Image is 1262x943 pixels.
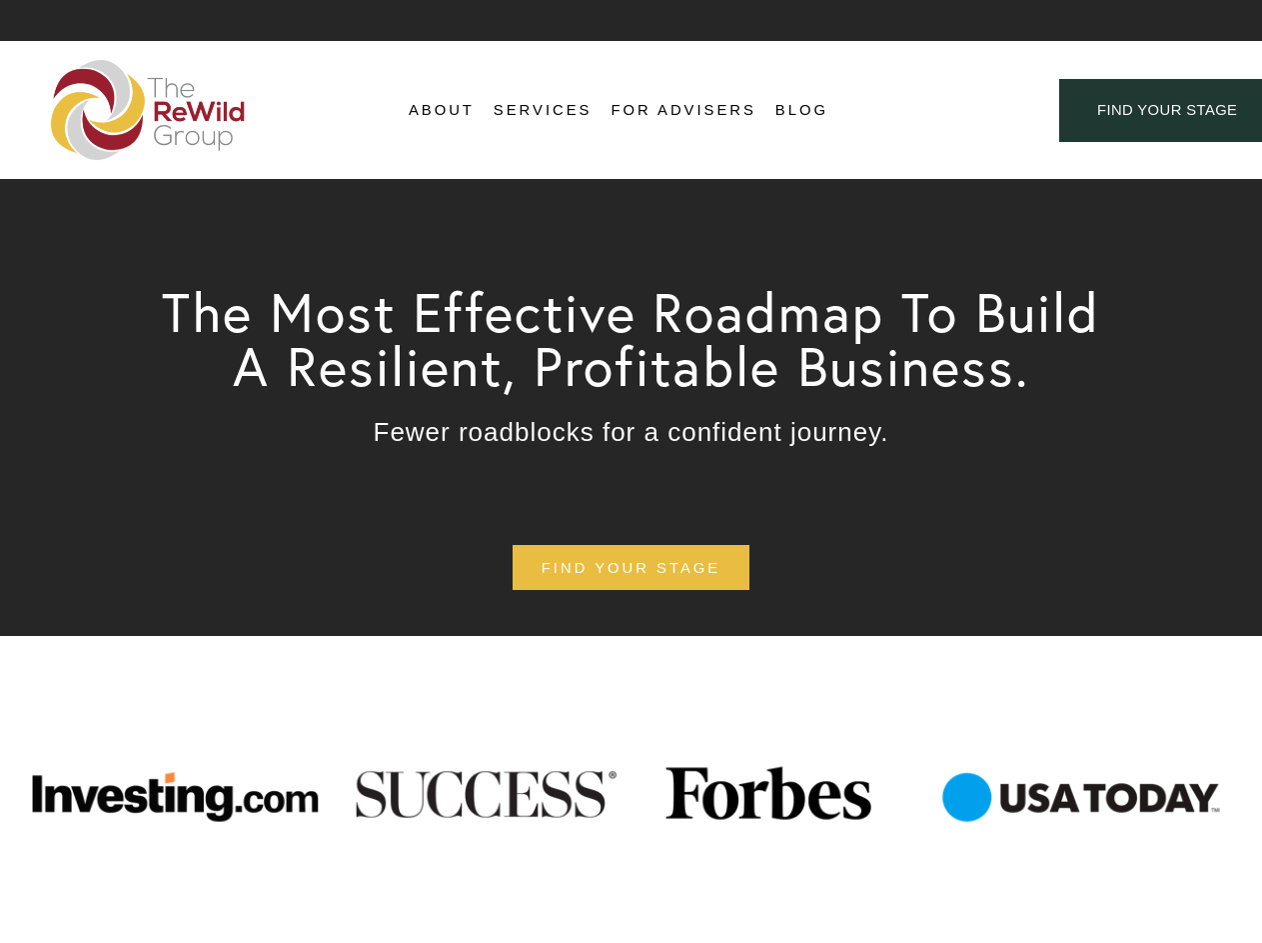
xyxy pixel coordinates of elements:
[775,96,828,126] a: Blog
[513,545,749,590] a: find your stage
[611,96,755,126] a: For Advisers
[51,60,247,160] img: The ReWild Group
[162,278,1117,400] span: The Most Effective Roadmap To Build A Resilient, Profitable Business.
[494,96,593,126] a: folder dropdown
[409,96,475,126] a: folder dropdown
[409,97,475,124] span: About
[374,417,889,447] span: Fewer roadblocks for a confident journey.
[494,97,593,124] span: Services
